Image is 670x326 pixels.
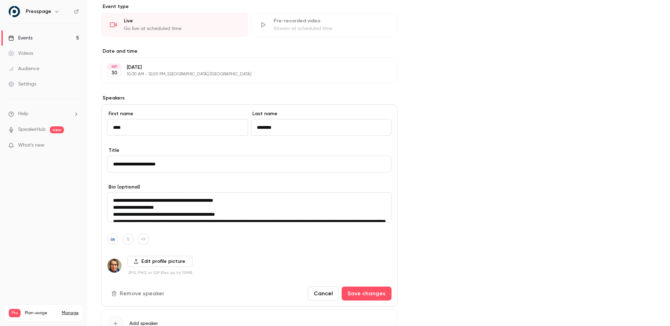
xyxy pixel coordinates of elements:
[62,310,79,316] a: Manage
[308,287,339,301] button: Cancel
[8,50,33,57] div: Videos
[101,48,397,55] label: Date and time
[26,8,51,15] h6: Presspage
[25,310,58,316] span: Plan usage
[274,25,389,32] div: Stream at scheduled time
[111,69,117,76] p: 30
[8,110,79,118] li: help-dropdown-opener
[107,110,248,117] label: First name
[342,287,392,301] button: Save changes
[8,65,39,72] div: Audience
[18,142,44,149] span: What's new
[101,13,248,37] div: LiveGo live at scheduled time
[251,110,392,117] label: Last name
[107,287,170,301] button: Remove speaker
[8,35,32,42] div: Events
[124,25,239,32] div: Go live at scheduled time
[251,13,398,37] div: Pre-recorded videoStream at scheduled time
[101,95,397,102] label: Speakers
[50,126,64,133] span: new
[8,81,36,88] div: Settings
[101,3,397,10] p: Event type
[18,110,28,118] span: Help
[9,6,20,17] img: Presspage
[127,256,193,267] label: Edit profile picture
[70,142,79,149] iframe: Noticeable Trigger
[127,270,193,275] p: JPG, PNG or GIF files up to 10MB
[9,309,21,317] span: Pro
[18,126,46,133] a: SpeakerHub
[107,184,392,191] label: Bio (optional)
[124,17,239,24] div: Live
[107,147,392,154] label: Title
[127,64,360,71] p: [DATE]
[274,17,389,24] div: Pre-recorded video
[127,72,360,77] p: 10:30 AM - 12:00 PM, [GEOGRAPHIC_DATA]/[GEOGRAPHIC_DATA]
[107,259,121,273] img: Bart Verhulst
[108,64,120,69] div: SEP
